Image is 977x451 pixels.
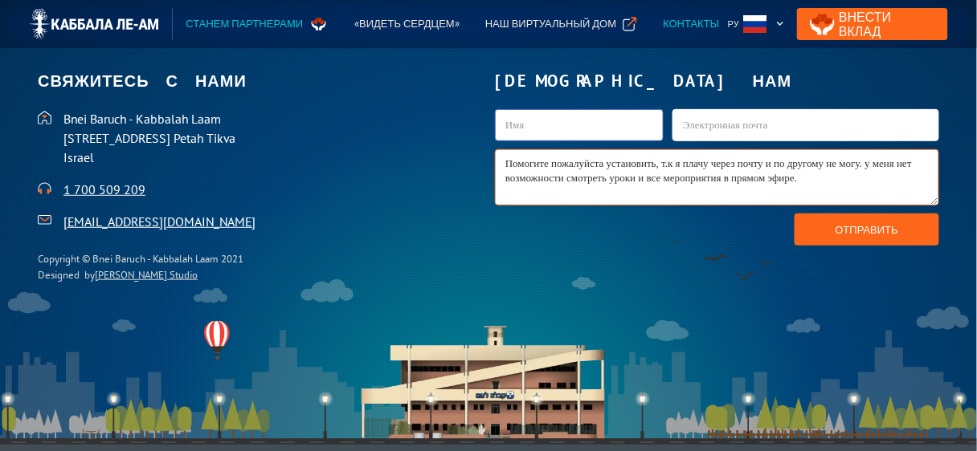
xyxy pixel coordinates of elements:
input: Электронная почта [672,109,939,141]
a: Станем партнерами [173,8,341,40]
a: [PERSON_NAME] Studio [95,268,198,282]
div: Designed by [38,267,243,283]
input: Отправить [795,213,939,246]
div: Ру [728,16,739,32]
h2: Свяжитесь с нами [38,65,482,97]
div: Контакты [663,16,719,32]
a: Наш виртуальный дом [472,8,650,40]
input: Имя [495,109,664,141]
div: Ру [722,9,791,40]
a: Контакты [650,8,732,40]
div: «Видеть сердцем» [354,16,460,32]
div: Станем партнерами [186,16,303,32]
p: Bnei Baruch - Kabbalah Laam [STREET_ADDRESS] Petah Tikva Israel [63,109,482,167]
a: [EMAIL_ADDRESS][DOMAIN_NAME] [63,213,255,230]
a: Внести Вклад [797,8,947,40]
a: «Видеть сердцем» [341,8,472,40]
a: 1 700 509 209 [63,181,145,197]
div: Copyright © Bnei Baruch - Kabbalah Laam 2021 [38,251,243,267]
form: kab1-Russian [495,109,939,246]
div: Наш виртуальный дом [485,16,616,32]
h2: [DEMOGRAPHIC_DATA] нам [495,65,939,97]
